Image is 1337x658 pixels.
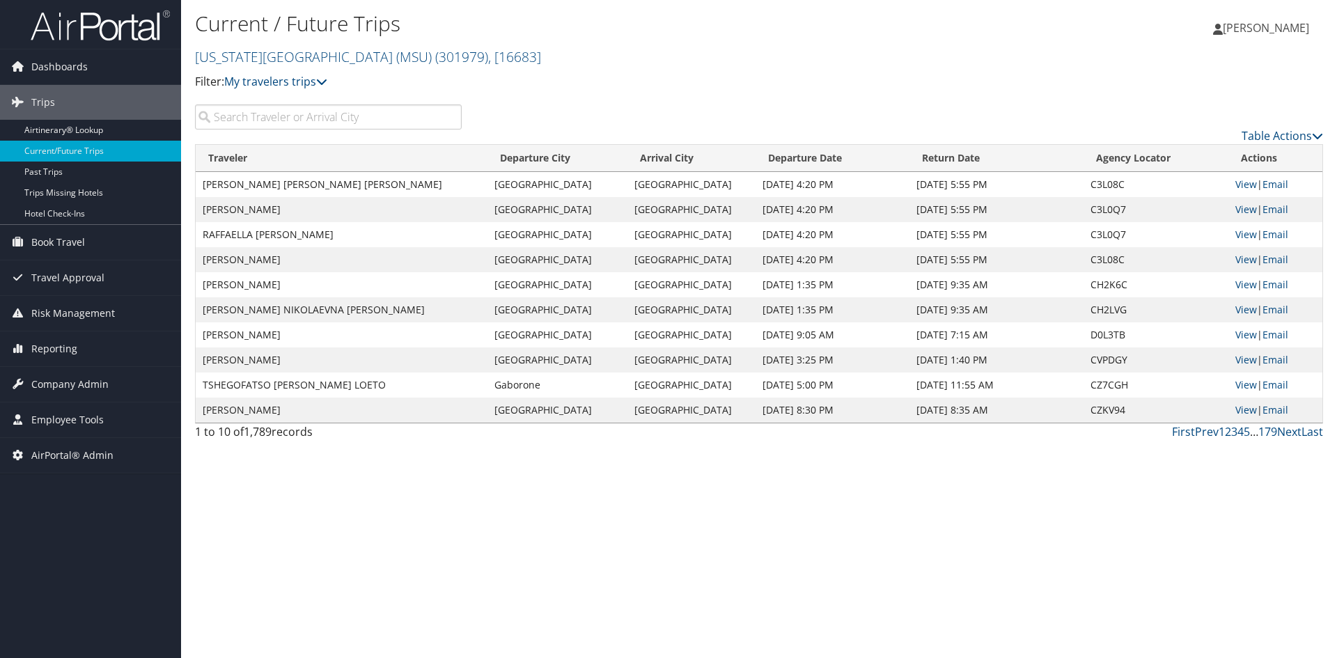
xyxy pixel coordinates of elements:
a: 1 [1219,424,1225,439]
td: [DATE] 9:05 AM [756,322,909,347]
td: | [1228,197,1322,222]
a: Last [1301,424,1323,439]
th: Departure City: activate to sort column ascending [487,145,627,172]
td: CH2LVG [1084,297,1228,322]
td: | [1228,373,1322,398]
td: [DATE] 8:35 AM [909,398,1084,423]
a: Email [1262,328,1288,341]
td: [PERSON_NAME] NIKOLAEVNA [PERSON_NAME] [196,297,487,322]
td: [GEOGRAPHIC_DATA] [627,172,756,197]
a: Email [1262,178,1288,191]
a: [US_STATE][GEOGRAPHIC_DATA] (MSU) [195,47,541,66]
td: | [1228,222,1322,247]
a: First [1172,424,1195,439]
a: 4 [1237,424,1244,439]
a: View [1235,303,1257,316]
td: CZ7CGH [1084,373,1228,398]
span: 1,789 [244,424,272,439]
td: Gaborone [487,373,627,398]
td: [GEOGRAPHIC_DATA] [627,347,756,373]
td: | [1228,172,1322,197]
td: [GEOGRAPHIC_DATA] [487,322,627,347]
a: Table Actions [1242,128,1323,143]
span: AirPortal® Admin [31,438,114,473]
span: Risk Management [31,296,115,331]
span: Travel Approval [31,260,104,295]
td: [GEOGRAPHIC_DATA] [627,197,756,222]
td: C3L0Q7 [1084,197,1228,222]
a: View [1235,353,1257,366]
td: [PERSON_NAME] [196,272,487,297]
a: Email [1262,403,1288,416]
td: [DATE] 5:55 PM [909,197,1084,222]
td: [GEOGRAPHIC_DATA] [487,197,627,222]
td: [DATE] 8:30 PM [756,398,909,423]
a: View [1235,403,1257,416]
th: Traveler: activate to sort column ascending [196,145,487,172]
td: | [1228,297,1322,322]
th: Return Date: activate to sort column ascending [909,145,1084,172]
td: [DATE] 5:55 PM [909,172,1084,197]
td: | [1228,347,1322,373]
td: [GEOGRAPHIC_DATA] [487,297,627,322]
td: D0L3TB [1084,322,1228,347]
a: Next [1277,424,1301,439]
td: [DATE] 7:15 AM [909,322,1084,347]
td: [DATE] 4:20 PM [756,222,909,247]
td: [DATE] 1:35 PM [756,297,909,322]
th: Agency Locator: activate to sort column ascending [1084,145,1228,172]
span: Company Admin [31,367,109,402]
td: [GEOGRAPHIC_DATA] [487,347,627,373]
td: [DATE] 11:55 AM [909,373,1084,398]
td: [PERSON_NAME] [196,247,487,272]
a: 5 [1244,424,1250,439]
a: View [1235,278,1257,291]
td: | [1228,272,1322,297]
td: [GEOGRAPHIC_DATA] [487,398,627,423]
a: Email [1262,378,1288,391]
td: [DATE] 4:20 PM [756,197,909,222]
td: [GEOGRAPHIC_DATA] [627,272,756,297]
td: [GEOGRAPHIC_DATA] [487,272,627,297]
td: [DATE] 3:25 PM [756,347,909,373]
td: [GEOGRAPHIC_DATA] [627,373,756,398]
span: … [1250,424,1258,439]
th: Arrival City: activate to sort column ascending [627,145,756,172]
a: Email [1262,303,1288,316]
a: Prev [1195,424,1219,439]
span: Reporting [31,331,77,366]
span: , [ 16683 ] [488,47,541,66]
td: [GEOGRAPHIC_DATA] [487,222,627,247]
a: Email [1262,353,1288,366]
a: Email [1262,278,1288,291]
a: Email [1262,228,1288,241]
td: [DATE] 1:35 PM [756,272,909,297]
td: C3L0Q7 [1084,222,1228,247]
a: 179 [1258,424,1277,439]
span: ( 301979 ) [435,47,488,66]
th: Actions [1228,145,1322,172]
td: [GEOGRAPHIC_DATA] [487,172,627,197]
td: [DATE] 9:35 AM [909,272,1084,297]
img: airportal-logo.png [31,9,170,42]
td: [GEOGRAPHIC_DATA] [627,297,756,322]
td: C3L08C [1084,247,1228,272]
td: [GEOGRAPHIC_DATA] [627,398,756,423]
span: [PERSON_NAME] [1223,20,1309,36]
h1: Current / Future Trips [195,9,947,38]
div: 1 to 10 of records [195,423,462,447]
td: [DATE] 1:40 PM [909,347,1084,373]
span: Employee Tools [31,402,104,437]
td: [DATE] 5:55 PM [909,222,1084,247]
td: [PERSON_NAME] [PERSON_NAME] [PERSON_NAME] [196,172,487,197]
a: Email [1262,203,1288,216]
a: View [1235,253,1257,266]
td: [PERSON_NAME] [196,197,487,222]
td: CZKV94 [1084,398,1228,423]
input: Search Traveler or Arrival City [195,104,462,130]
p: Filter: [195,73,947,91]
th: Departure Date: activate to sort column descending [756,145,909,172]
td: CH2K6C [1084,272,1228,297]
td: [DATE] 9:35 AM [909,297,1084,322]
td: | [1228,322,1322,347]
